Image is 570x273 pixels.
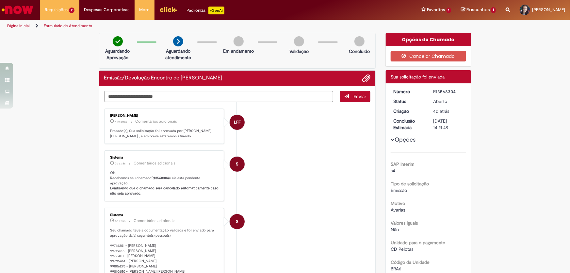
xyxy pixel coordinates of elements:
[391,259,430,265] b: Código da Unidade
[294,36,304,46] img: img-circle-grey.png
[139,7,150,13] span: More
[110,128,219,139] p: Prezado(a), Sua solicitação foi aprovada por [PERSON_NAME] [PERSON_NAME] , e em breve estaremos a...
[491,7,496,13] span: 1
[391,161,415,167] b: SAP Interim
[7,23,30,28] a: Página inicial
[134,161,176,166] small: Comentários adicionais
[433,118,464,131] div: [DATE] 14:21:49
[136,119,177,124] small: Comentários adicionais
[115,120,127,124] time: 29/09/2025 13:05:48
[162,48,194,61] p: Aguardando atendimento
[104,75,222,81] h2: Emissão/Devolução Encontro de Contas Fornecedor Histórico de tíquete
[1,3,34,16] img: ServiceNow
[362,74,370,82] button: Adicionar anexos
[391,187,407,193] span: Emissão
[461,7,496,13] a: Rascunhos
[110,213,219,217] div: Sistema
[208,7,224,14] p: +GenAi
[104,91,334,102] textarea: Digite sua mensagem aqui...
[69,8,74,13] span: 2
[391,240,445,246] b: Unidade para o pagamento
[391,51,466,61] button: Cancelar Chamado
[84,7,130,13] span: Despesas Corporativas
[391,227,399,232] span: Não
[386,33,471,46] div: Opções do Chamado
[391,74,445,80] span: Sua solicitação foi enviada
[236,214,238,230] span: S
[340,91,370,102] button: Enviar
[110,170,219,196] p: Olá! Recebemos seu chamado e ele esta pendente aprovação.
[134,218,176,224] small: Comentários adicionais
[187,7,224,14] div: Padroniza
[289,48,309,55] p: Validação
[388,98,429,105] dt: Status
[391,181,429,187] b: Tipo de solicitação
[427,7,445,13] span: Favoritos
[115,120,127,124] span: 41m atrás
[388,88,429,95] dt: Número
[223,48,254,54] p: Em andamento
[447,8,451,13] span: 1
[433,98,464,105] div: Aberto
[110,186,220,196] b: Lembrando que o chamado será cancelado automaticamente caso não seja aprovado.
[466,7,490,13] span: Rascunhos
[391,266,401,272] span: BRA6
[234,36,244,46] img: img-circle-grey.png
[391,220,418,226] b: Valores Iguais
[391,200,405,206] b: Motivo
[391,168,395,174] span: s4
[230,115,245,130] div: Lucas Foitsik Franco
[433,108,464,114] div: 25/09/2025 17:39:14
[152,176,169,180] b: R13568304
[45,7,68,13] span: Requisições
[230,214,245,229] div: System
[115,162,126,165] time: 26/09/2025 15:23:32
[433,88,464,95] div: R13568304
[230,157,245,172] div: System
[173,36,183,46] img: arrow-next.png
[353,94,366,99] span: Enviar
[115,162,126,165] span: 3d atrás
[236,156,238,172] span: S
[433,108,449,114] span: 4d atrás
[113,36,123,46] img: check-circle-green.png
[44,23,92,28] a: Formulário de Atendimento
[391,207,405,213] span: Avarias
[115,219,126,223] span: 3d atrás
[110,156,219,160] div: Sistema
[532,7,565,12] span: [PERSON_NAME]
[234,114,241,130] span: LFF
[110,114,219,118] div: [PERSON_NAME]
[388,108,429,114] dt: Criação
[102,48,134,61] p: Aguardando Aprovação
[115,219,126,223] time: 26/09/2025 15:23:24
[159,5,177,14] img: click_logo_yellow_360x200.png
[388,118,429,131] dt: Conclusão Estimada
[433,108,449,114] time: 25/09/2025 17:39:14
[391,246,413,252] span: CD Pelotas
[354,36,365,46] img: img-circle-grey.png
[349,48,370,55] p: Concluído
[5,20,375,32] ul: Trilhas de página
